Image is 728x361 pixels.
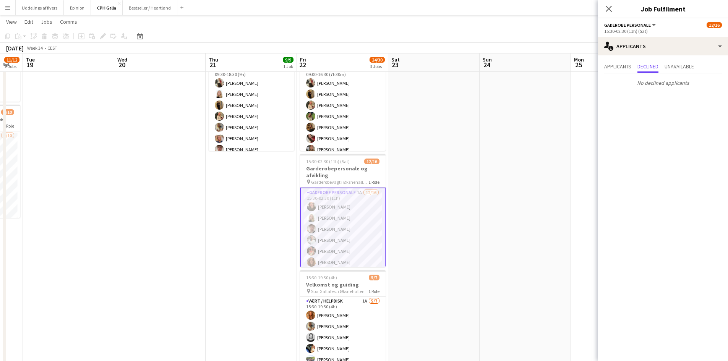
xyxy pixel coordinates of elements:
[369,275,379,280] span: 5/7
[38,17,55,27] a: Jobs
[283,63,293,69] div: 1 Job
[370,63,384,69] div: 3 Jobs
[300,56,306,63] span: Fri
[604,64,631,69] span: Applicants
[91,0,123,15] button: CPH Galla
[283,57,293,63] span: 9/9
[482,60,492,69] span: 24
[209,65,294,181] app-card-role: Opbygning9/909:30-18:30 (9h)[PERSON_NAME][PERSON_NAME][PERSON_NAME][PERSON_NAME][PERSON_NAME][PER...
[208,60,218,69] span: 21
[57,17,80,27] a: Comms
[300,154,386,267] app-job-card: 15:30-02:30 (11h) (Sat)12/16Garderobepersonale og afvikling Garderobevagt i Øksnehallen til stor ...
[574,56,584,63] span: Mon
[483,56,492,63] span: Sun
[21,17,36,27] a: Edit
[306,159,350,164] span: 15:30-02:30 (11h) (Sat)
[390,60,400,69] span: 23
[16,0,64,15] button: Uddelings af flyers
[26,56,35,63] span: Tue
[6,18,17,25] span: View
[64,0,91,15] button: Epinion
[3,123,14,129] span: 1 Role
[391,56,400,63] span: Sat
[117,56,127,63] span: Wed
[116,60,127,69] span: 20
[47,45,57,51] div: CEST
[364,159,379,164] span: 12/16
[25,60,35,69] span: 19
[368,288,379,294] span: 1 Role
[573,60,584,69] span: 25
[300,65,386,157] app-card-role: Opbygning7/709:00-16:30 (7h30m)[PERSON_NAME][PERSON_NAME][PERSON_NAME][PERSON_NAME][PERSON_NAME][...
[637,64,658,69] span: Declined
[6,44,24,52] div: [DATE]
[123,0,177,15] button: Bestseller / Heartland
[300,165,386,179] h3: Garderobepersonale og afvikling
[604,22,657,28] button: Gaderobe personale
[311,179,368,185] span: Garderobevagt i Øksnehallen til stor gallafest
[1,109,14,115] span: 9/10
[707,22,722,28] span: 12/16
[604,28,722,34] div: 15:30-02:30 (11h) (Sat)
[300,38,386,151] app-job-card: 09:00-16:30 (7h30m)7/7Opbygning Opbygningsvagt i Øksnehallen til stor gallafest1 RoleOpbygning7/7...
[299,60,306,69] span: 22
[598,76,728,89] p: No declined applicants
[311,288,365,294] span: Stor Gallafest i Øksnehallen
[604,22,651,28] span: Gaderobe personale
[25,45,44,51] span: Week 34
[300,281,386,288] h3: Velkomst og guiding
[60,18,77,25] span: Comms
[370,57,385,63] span: 24/30
[306,275,337,280] span: 15:30-19:30 (4h)
[3,17,20,27] a: View
[209,56,218,63] span: Thu
[368,179,379,185] span: 1 Role
[24,18,33,25] span: Edit
[41,18,52,25] span: Jobs
[5,63,19,69] div: 2 Jobs
[665,64,694,69] span: Unavailable
[598,4,728,14] h3: Job Fulfilment
[209,38,294,151] app-job-card: 09:30-18:30 (9h)9/9Opbygning Øksnehallen1 RoleOpbygning9/909:30-18:30 (9h)[PERSON_NAME][PERSON_NA...
[598,37,728,55] div: Applicants
[4,57,19,63] span: 11/12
